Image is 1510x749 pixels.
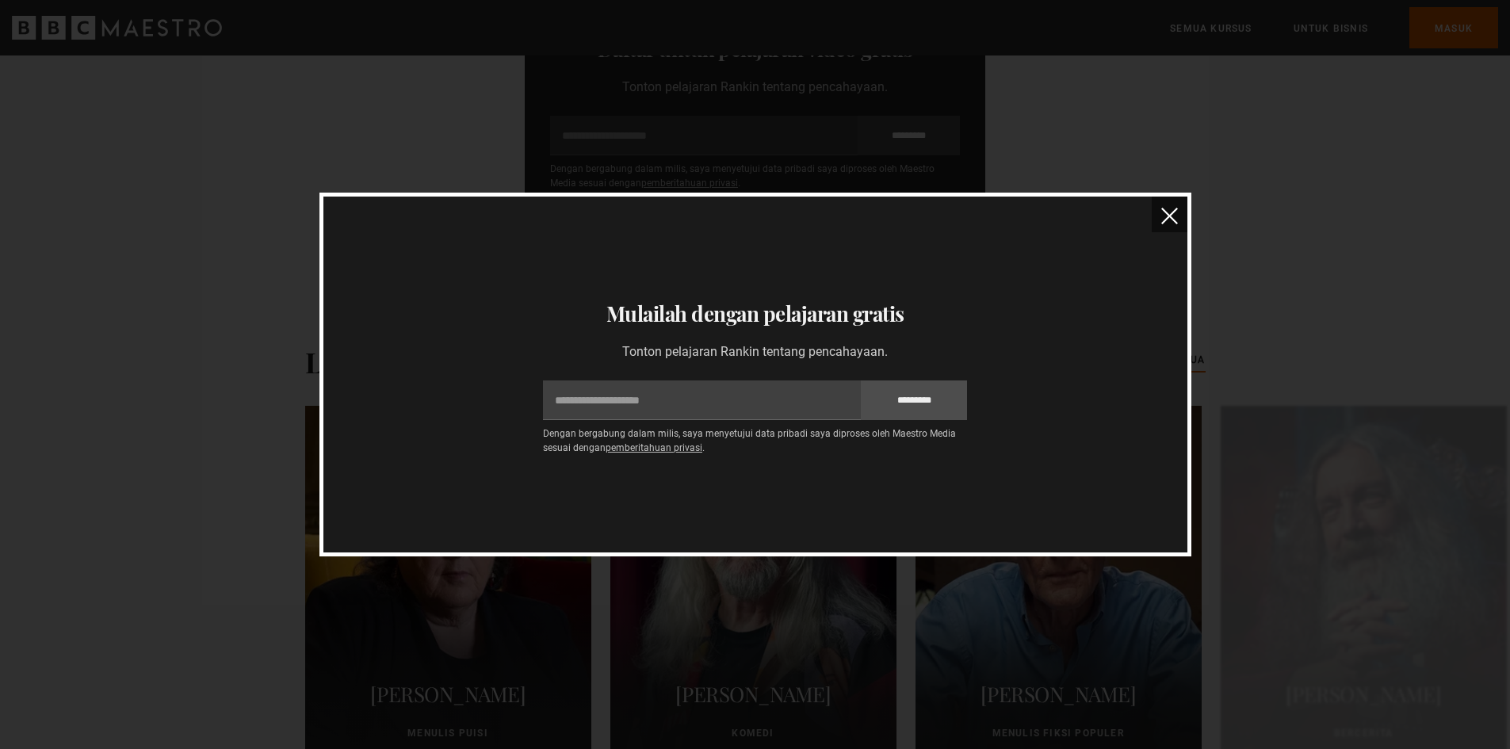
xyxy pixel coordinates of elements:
[606,442,702,453] a: pemberitahuan privasi
[543,428,956,453] font: Dengan bergabung dalam milis, saya menyetujui data pribadi saya diproses oleh Maestro Media sesua...
[702,442,705,453] font: .
[1152,197,1187,232] button: menutup
[606,300,904,327] font: Mulailah dengan pelajaran gratis
[622,344,888,359] font: Tonton pelajaran Rankin tentang pencahayaan.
